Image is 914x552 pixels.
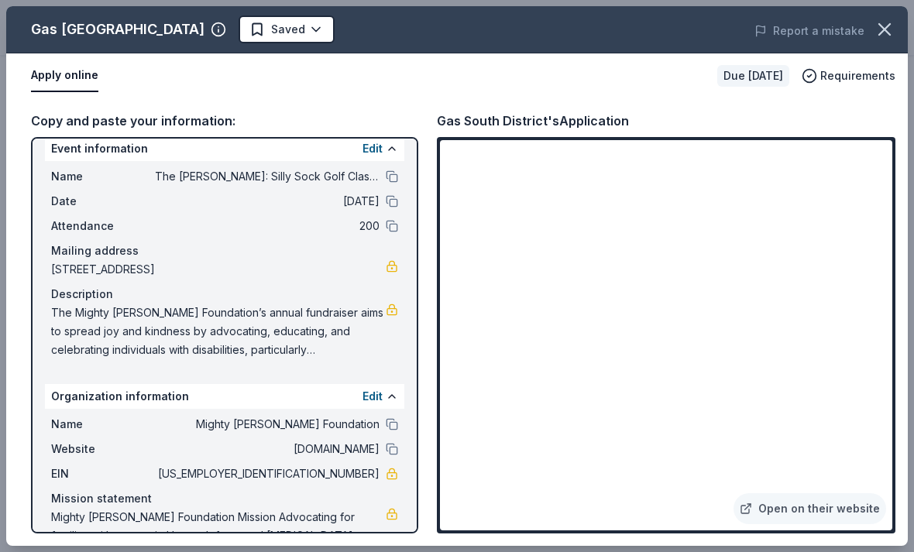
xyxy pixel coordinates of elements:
[51,489,398,508] div: Mission statement
[31,60,98,92] button: Apply online
[155,440,380,458] span: [DOMAIN_NAME]
[155,465,380,483] span: [US_EMPLOYER_IDENTIFICATION_NUMBER]
[51,303,386,359] span: The Mighty [PERSON_NAME] Foundation’s annual fundraiser aims to spread joy and kindness by advoca...
[51,285,398,303] div: Description
[51,440,155,458] span: Website
[239,15,335,43] button: Saved
[802,67,895,85] button: Requirements
[754,22,864,40] button: Report a mistake
[51,192,155,211] span: Date
[31,17,204,42] div: Gas [GEOGRAPHIC_DATA]
[437,111,629,131] div: Gas South District's Application
[51,242,398,260] div: Mailing address
[820,67,895,85] span: Requirements
[717,65,789,87] div: Due [DATE]
[271,20,305,39] span: Saved
[51,465,155,483] span: EIN
[51,167,155,186] span: Name
[155,192,380,211] span: [DATE]
[363,387,383,406] button: Edit
[734,493,886,524] a: Open on their website
[31,111,418,131] div: Copy and paste your information:
[363,139,383,158] button: Edit
[155,415,380,434] span: Mighty [PERSON_NAME] Foundation
[51,415,155,434] span: Name
[51,260,386,279] span: [STREET_ADDRESS]
[51,217,155,235] span: Attendance
[155,167,380,186] span: The [PERSON_NAME]: Silly Sock Golf Classic
[155,217,380,235] span: 200
[45,136,404,161] div: Event information
[45,384,404,409] div: Organization information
